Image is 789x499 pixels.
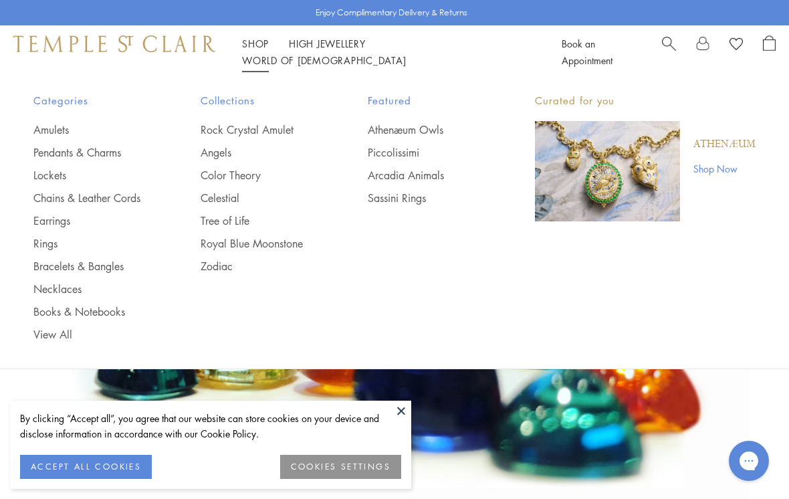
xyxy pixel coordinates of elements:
[33,122,147,137] a: Amulets
[201,168,314,183] a: Color Theory
[693,137,756,152] a: Athenæum
[242,35,532,69] nav: Main navigation
[722,436,776,486] iframe: Gorgias live chat messenger
[20,455,152,479] button: ACCEPT ALL COOKIES
[201,122,314,137] a: Rock Crystal Amulet
[33,282,147,296] a: Necklaces
[33,304,147,319] a: Books & Notebooks
[368,168,481,183] a: Arcadia Animals
[201,92,314,109] span: Collections
[729,35,743,56] a: View Wishlist
[201,259,314,274] a: Zodiac
[33,145,147,160] a: Pendants & Charms
[242,54,406,67] a: World of [DEMOGRAPHIC_DATA]World of [DEMOGRAPHIC_DATA]
[201,145,314,160] a: Angels
[662,35,676,69] a: Search
[201,191,314,205] a: Celestial
[33,168,147,183] a: Lockets
[763,35,776,69] a: Open Shopping Bag
[242,37,269,50] a: ShopShop
[33,213,147,228] a: Earrings
[33,327,147,342] a: View All
[368,191,481,205] a: Sassini Rings
[562,37,612,67] a: Book an Appointment
[535,92,756,109] p: Curated for you
[33,92,147,109] span: Categories
[368,92,481,109] span: Featured
[33,236,147,251] a: Rings
[20,411,401,441] div: By clicking “Accept all”, you agree that our website can store cookies on your device and disclos...
[289,37,366,50] a: High JewelleryHigh Jewellery
[693,161,756,176] a: Shop Now
[201,236,314,251] a: Royal Blue Moonstone
[33,259,147,274] a: Bracelets & Bangles
[368,145,481,160] a: Piccolissimi
[201,213,314,228] a: Tree of Life
[13,35,215,52] img: Temple St. Clair
[368,122,481,137] a: Athenæum Owls
[280,455,401,479] button: COOKIES SETTINGS
[316,6,467,19] p: Enjoy Complimentary Delivery & Returns
[33,191,147,205] a: Chains & Leather Cords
